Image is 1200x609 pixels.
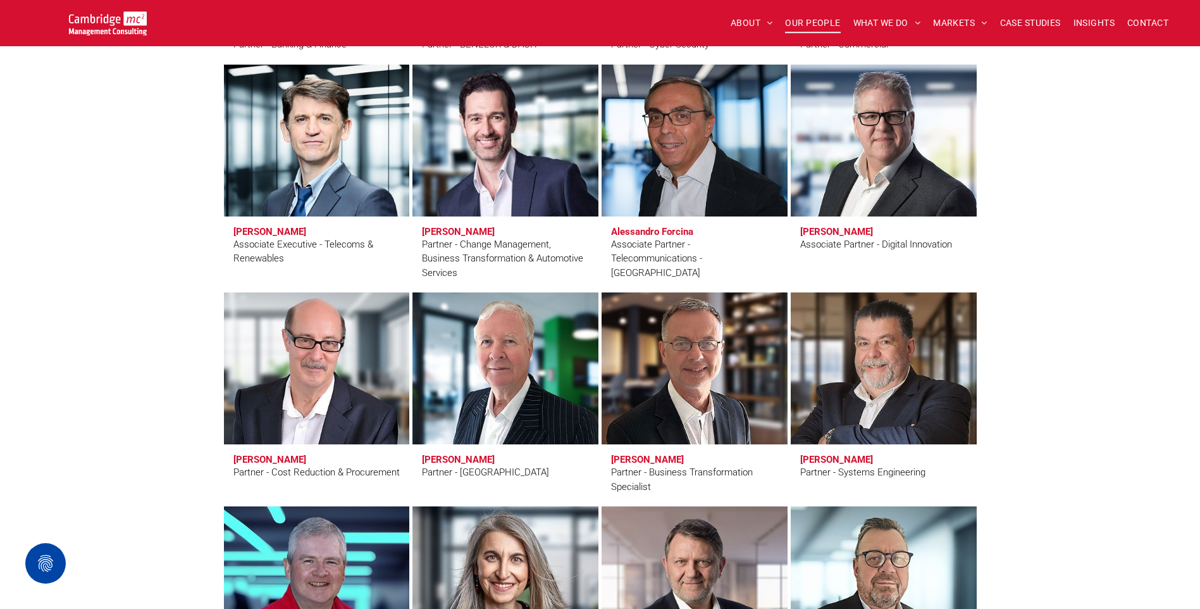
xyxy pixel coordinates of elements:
[422,226,495,237] h3: [PERSON_NAME]
[724,13,779,33] a: ABOUT
[602,65,788,217] a: Alessandro Forcina | Cambridge Management Consulting
[224,292,410,444] a: Procurement | Simon Jones | Partner - Cost Reduction & Procurement
[800,465,925,480] div: Partner - Systems Engineering
[779,13,846,33] a: OUR PEOPLE
[407,288,603,449] a: Andrew Kinnear | Partner - Africa | Cambridge Management Consulting
[602,292,788,444] a: Phil Laws | Partner - Business Transformation Specialist
[422,465,549,480] div: Partner - [GEOGRAPHIC_DATA]
[1121,13,1175,33] a: CONTACT
[233,226,306,237] h3: [PERSON_NAME]
[422,454,495,465] h3: [PERSON_NAME]
[791,65,977,217] a: Mike Hodgson | Associate Partner - Digital Innovation
[224,65,410,217] a: Telecoms | John Edwards | Associate Executive - Telecoms
[611,465,778,494] div: Partner - Business Transformation Specialist
[800,237,952,252] div: Associate Partner - Digital Innovation
[927,13,993,33] a: MARKETS
[233,237,400,266] div: Associate Executive - Telecoms & Renewables
[847,13,927,33] a: WHAT WE DO
[69,11,147,35] img: Go to Homepage
[791,292,977,444] a: Mark Putt | Partner - Systems Engineering | Cambridge Management Consulting
[422,237,589,280] div: Partner - Change Management, Business Transformation & Automotive Services
[611,237,778,280] div: Associate Partner - Telecommunications - [GEOGRAPHIC_DATA]
[412,65,598,217] a: Daniel Fitzsimmons | Partner - Change Management
[800,226,873,237] h3: [PERSON_NAME]
[611,226,696,237] h3: Alessandro Forcina
[800,454,873,465] h3: [PERSON_NAME]
[233,465,400,480] div: Partner - Cost Reduction & Procurement
[1067,13,1121,33] a: INSIGHTS
[994,13,1067,33] a: CASE STUDIES
[69,13,147,27] a: Your Business Transformed | Cambridge Management Consulting
[611,454,684,465] h3: [PERSON_NAME]
[233,454,306,465] h3: [PERSON_NAME]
